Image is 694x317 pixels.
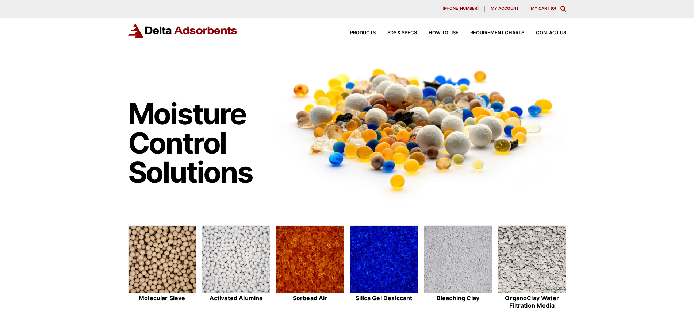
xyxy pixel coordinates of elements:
h2: Molecular Sieve [128,295,196,302]
a: Silica Gel Desiccant [350,225,418,310]
span: My account [491,7,519,11]
span: Products [350,31,376,35]
span: How to Use [429,31,459,35]
a: Products [338,31,376,35]
a: My account [485,6,525,12]
a: Bleaching Clay [424,225,492,310]
a: Requirement Charts [459,31,524,35]
a: OrganoClay Water Filtration Media [498,225,566,310]
span: [PHONE_NUMBER] [442,7,479,11]
h2: OrganoClay Water Filtration Media [498,295,566,309]
h2: Sorbead Air [276,295,344,302]
span: SDS & SPECS [387,31,417,35]
a: Activated Alumina [202,225,270,310]
h2: Activated Alumina [202,295,270,302]
a: Sorbead Air [276,225,344,310]
a: Molecular Sieve [128,225,196,310]
span: Contact Us [536,31,566,35]
a: My Cart (0) [531,6,556,11]
a: How to Use [417,31,459,35]
a: SDS & SPECS [376,31,417,35]
h2: Silica Gel Desiccant [350,295,418,302]
h1: Moisture Control Solutions [128,99,269,187]
span: Requirement Charts [470,31,524,35]
h2: Bleaching Clay [424,295,492,302]
a: Contact Us [524,31,566,35]
span: 0 [552,6,555,11]
img: Delta Adsorbents [128,23,238,38]
div: Toggle Modal Content [560,6,566,12]
img: Image [276,55,566,202]
a: [PHONE_NUMBER] [437,6,485,12]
